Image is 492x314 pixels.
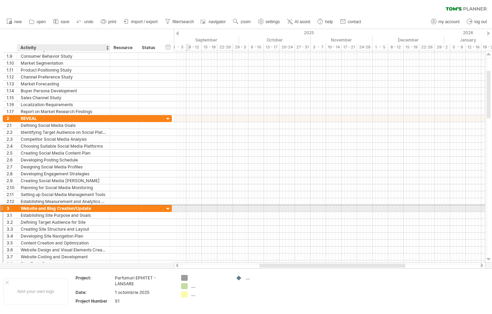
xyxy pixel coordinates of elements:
div: Establishing Measurement and Analytics Plan [21,198,107,205]
a: my account [429,17,462,26]
div: 8 - 12 [388,44,404,51]
div: Project Number [76,298,114,304]
div: November 2025 [311,36,373,44]
div: 3 [7,205,17,212]
div: Market Segmentation [21,60,107,66]
div: 6 - 10 [248,44,264,51]
div: Localization Requirements [21,101,107,108]
div: 12 - 16 [466,44,481,51]
div: 1.11 [7,67,17,73]
a: help [316,17,335,26]
div: 2.1 [7,122,17,129]
div: Add your own logo [3,278,68,304]
div: 8 - 12 [186,44,202,51]
div: 2.4 [7,143,17,149]
div: 3 - 7 [311,44,326,51]
div: 1.10 [7,60,17,66]
a: contact [338,17,363,26]
div: Developing Site Navigation Plan [21,233,107,239]
div: 22-26 [217,44,233,51]
div: 10 - 14 [326,44,342,51]
div: Creating Site Structure and Layout [21,226,107,232]
div: .... [191,292,229,297]
div: Website Design and Visual Elements Creation [21,247,107,253]
div: 17 - 21 [342,44,357,51]
span: AI assist [295,19,310,24]
div: 2.12 [7,198,17,205]
div: Creating Social Media [PERSON_NAME] [21,177,107,184]
div: Product Positioning Study [21,67,107,73]
span: save [61,19,69,24]
div: 2.10 [7,184,17,191]
div: Parfumuri EPHITET - LANSARE [115,275,173,287]
a: new [5,17,24,26]
div: 3.4 [7,233,17,239]
div: Defining Target Audience for Site [21,219,107,225]
span: undo [84,19,94,24]
a: import / export [122,17,160,26]
div: 2.9 [7,177,17,184]
span: print [108,19,116,24]
div: 1 - 5 [373,44,388,51]
div: Planning for Social Media Monitoring [21,184,107,191]
div: Website and Blog Creation/Update [21,205,107,212]
div: October 2025 [239,36,311,44]
div: Date: [76,289,114,295]
a: filter/search [163,17,196,26]
div: 29 - 3 [233,44,248,51]
div: December 2025 [373,36,444,44]
div: Content Creation and Optimization [21,240,107,246]
div: 2.5 [7,150,17,156]
div: 2.2 [7,129,17,136]
span: filter/search [173,19,194,24]
div: Identifying Target Audience on Social Platforms [21,129,107,136]
a: log out [465,17,489,26]
div: Project: [76,275,114,281]
a: undo [75,17,96,26]
div: Activity [20,44,106,51]
a: zoom [231,17,253,26]
span: open [37,19,46,24]
div: Status [142,44,157,51]
div: Creating Social Media Content Plan [21,150,107,156]
div: Competitor Social Media Analysis [21,136,107,142]
div: Market Forecasting [21,81,107,87]
div: S1 [115,298,173,304]
div: Establishing Site Purpose and Goals [21,212,107,219]
div: 20-24 [279,44,295,51]
div: 2.11 [7,191,17,198]
span: new [14,19,22,24]
div: 3.5 [7,240,17,246]
div: 2.6 [7,157,17,163]
div: 13 - 17 [264,44,279,51]
div: Report on Market Research Findings [21,108,107,115]
div: Choosing Suitable Social Media Platforms [21,143,107,149]
a: settings [256,17,282,26]
span: log out [474,19,487,24]
a: save [51,17,71,26]
span: zoom [240,19,250,24]
span: my account [439,19,460,24]
a: print [99,17,118,26]
div: September 2025 [171,36,239,44]
div: .... [246,275,283,281]
div: Resource [114,44,135,51]
div: 3.8 [7,260,17,267]
a: navigator [199,17,228,26]
div: Consumer Behavior Study [21,53,107,59]
a: open [27,17,48,26]
div: 3.1 [7,212,17,219]
div: 2.3 [7,136,17,142]
div: Website Coding and Development [21,253,107,260]
div: Sales Channel Study [21,94,107,101]
div: Developing Posting Schedule [21,157,107,163]
div: Buyer Persona Development [21,87,107,94]
div: 1.13 [7,81,17,87]
a: AI assist [285,17,312,26]
div: 3.7 [7,253,17,260]
div: Designing Social Media Profiles [21,164,107,170]
div: 3.6 [7,247,17,253]
div: REVEAL [21,115,107,122]
div: 2 [7,115,17,122]
div: 1.16 [7,101,17,108]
